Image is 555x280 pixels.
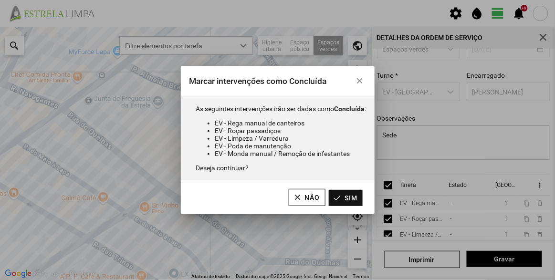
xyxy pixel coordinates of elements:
li: EV - Rega manual de canteiros [215,119,366,127]
span: Sim [345,194,358,202]
span: Marcar intervenções como Concluída [189,76,326,86]
li: EV - Poda de manutenção [215,142,366,150]
button: Não [289,189,325,206]
li: EV - Monda manual / Remoção de infestantes [215,150,366,157]
li: EV - Limpeza / Varredura [215,135,366,142]
button: Sim [329,190,363,206]
li: EV - Roçar passadiços [215,127,366,135]
span: As seguintes intervenções irão ser dadas como : Deseja continuar? [196,105,366,172]
b: Concluída [334,105,365,113]
span: Não [305,194,320,201]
